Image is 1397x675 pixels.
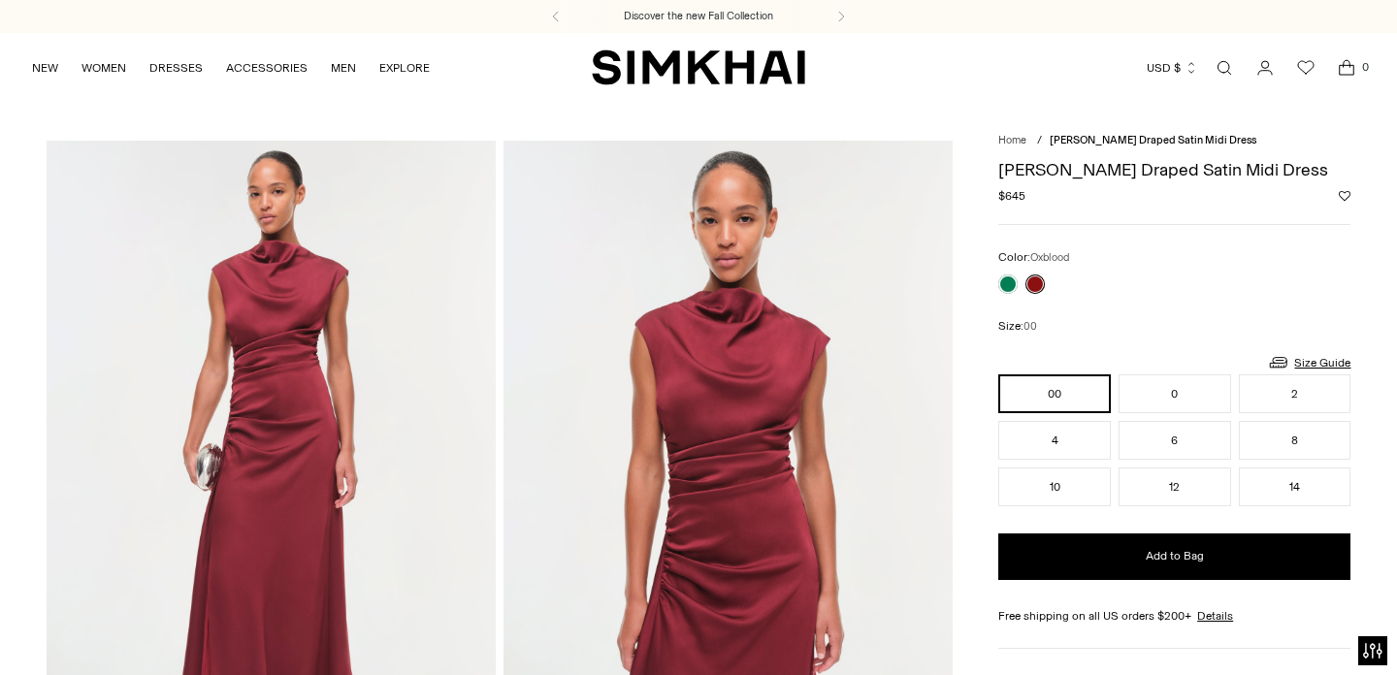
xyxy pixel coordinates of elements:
[1339,190,1350,202] button: Add to Wishlist
[998,133,1350,149] nav: breadcrumbs
[1037,133,1042,149] div: /
[998,533,1350,580] button: Add to Bag
[1023,320,1037,333] span: 00
[1050,134,1256,146] span: [PERSON_NAME] Draped Satin Midi Dress
[331,47,356,89] a: MEN
[624,9,773,24] a: Discover the new Fall Collection
[1030,251,1069,264] span: Oxblood
[998,187,1025,205] span: $645
[1267,350,1350,374] a: Size Guide
[1286,48,1325,87] a: Wishlist
[1239,467,1351,506] button: 14
[1147,47,1198,89] button: USD $
[1239,421,1351,460] button: 8
[1327,48,1366,87] a: Open cart modal
[1119,421,1231,460] button: 6
[592,48,805,86] a: SIMKHAI
[998,467,1111,506] button: 10
[998,248,1069,267] label: Color:
[998,134,1026,146] a: Home
[1246,48,1284,87] a: Go to the account page
[32,47,58,89] a: NEW
[1239,374,1351,413] button: 2
[998,161,1350,178] h1: [PERSON_NAME] Draped Satin Midi Dress
[998,374,1111,413] button: 00
[998,421,1111,460] button: 4
[1119,374,1231,413] button: 0
[1205,48,1244,87] a: Open search modal
[81,47,126,89] a: WOMEN
[1197,607,1233,625] a: Details
[149,47,203,89] a: DRESSES
[998,317,1037,336] label: Size:
[379,47,430,89] a: EXPLORE
[998,607,1350,625] div: Free shipping on all US orders $200+
[1146,548,1204,564] span: Add to Bag
[1119,467,1231,506] button: 12
[16,601,195,659] iframe: Sign Up via Text for Offers
[1356,58,1374,76] span: 0
[226,47,308,89] a: ACCESSORIES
